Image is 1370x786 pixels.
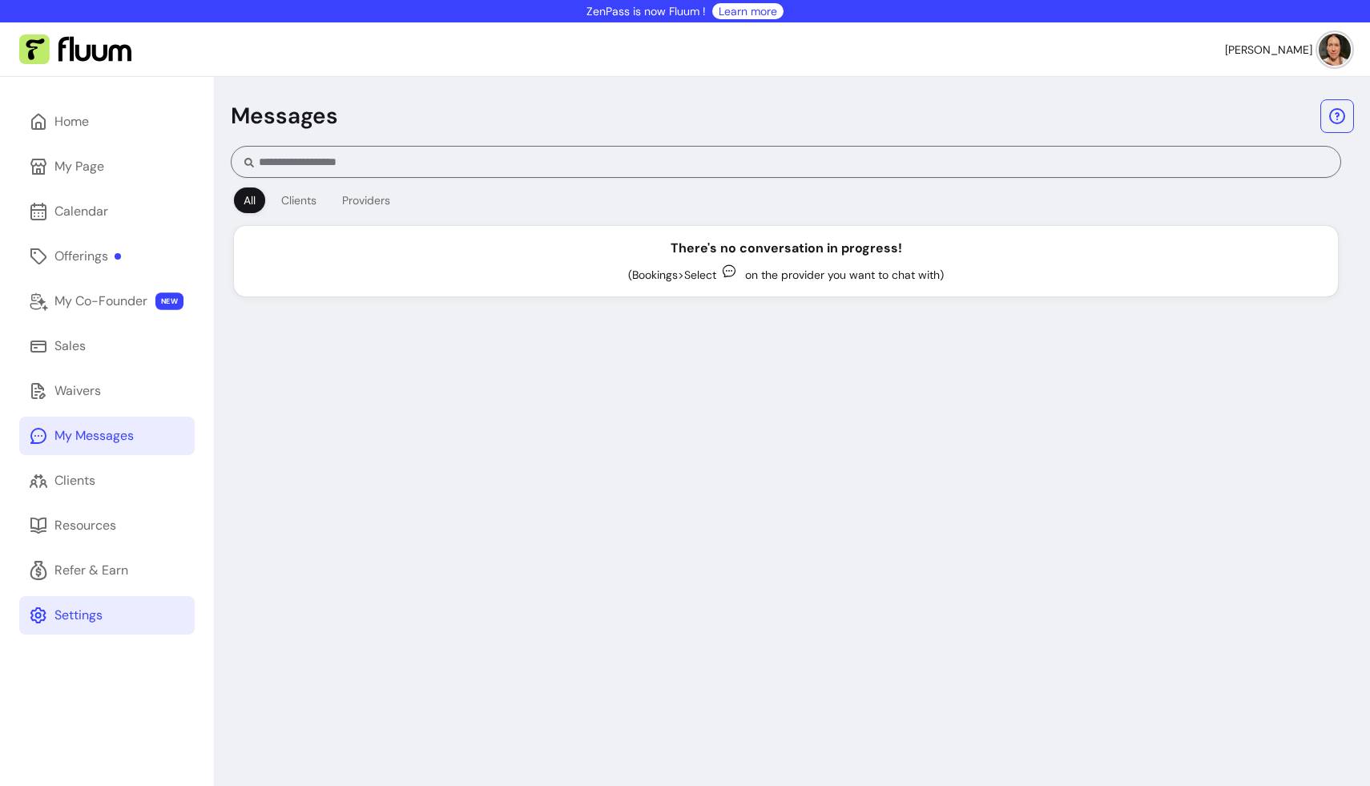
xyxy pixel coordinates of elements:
a: My Messages [19,417,195,455]
a: My Co-Founder NEW [19,282,195,320]
a: Learn more [719,3,777,19]
div: Refer & Earn [54,561,128,580]
a: Clients [19,462,195,500]
div: Sales [54,337,86,356]
div: My Co-Founder [54,292,147,311]
a: Refer & Earn [19,551,195,590]
div: My Page [54,157,104,176]
a: Resources [19,506,195,545]
a: My Page [19,147,195,186]
input: Search conversation [254,154,1328,170]
span: (Bookings > Select [628,268,716,282]
a: Settings [19,596,195,635]
p: Messages [231,102,338,131]
div: Providers [342,192,390,208]
div: Filters [231,184,403,216]
p: ZenPass is now Fluum ! [586,3,706,19]
a: Sales [19,327,195,365]
div: Filters [231,184,1341,216]
span: [PERSON_NAME] [1225,42,1312,58]
span: on the provider you want to chat with) [745,268,944,282]
img: Fluum Logo [19,34,131,65]
a: Home [19,103,195,141]
div: Calendar [54,202,108,221]
div: There's no conversation in progress! [671,239,902,258]
div: Waivers [54,381,101,401]
a: Calendar [19,192,195,231]
span: NEW [155,292,183,310]
div: Clients [281,192,316,208]
a: Offerings [19,237,195,276]
div: Resources [54,516,116,535]
div: Settings [54,606,103,625]
div: Offerings [54,247,121,266]
button: avatar[PERSON_NAME] [1225,34,1351,66]
a: Waivers [19,372,195,410]
img: avatar [1319,34,1351,66]
div: My Messages [54,426,134,445]
div: All [244,192,256,208]
div: Clients [54,471,95,490]
div: Home [54,112,89,131]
